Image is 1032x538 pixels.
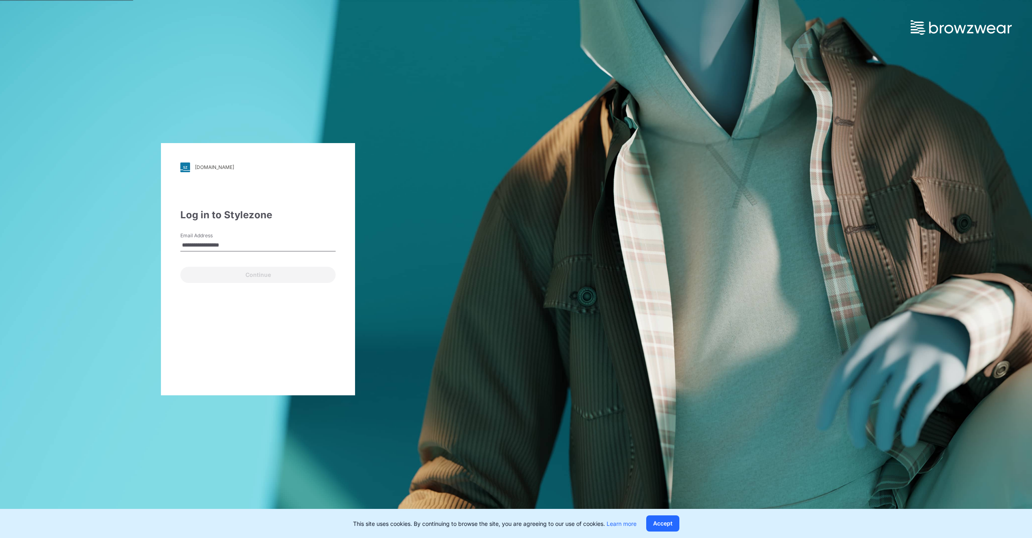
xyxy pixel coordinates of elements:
div: Log in to Stylezone [180,208,336,222]
p: This site uses cookies. By continuing to browse the site, you are agreeing to our use of cookies. [353,519,637,528]
a: [DOMAIN_NAME] [180,162,336,172]
button: Accept [646,515,679,532]
img: browzwear-logo.73288ffb.svg [911,20,1012,35]
label: Email Address [180,232,237,239]
div: [DOMAIN_NAME] [195,164,234,170]
a: Learn more [607,520,637,527]
img: svg+xml;base64,PHN2ZyB3aWR0aD0iMjgiIGhlaWdodD0iMjgiIHZpZXdCb3g9IjAgMCAyOCAyOCIgZmlsbD0ibm9uZSIgeG... [180,162,190,172]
